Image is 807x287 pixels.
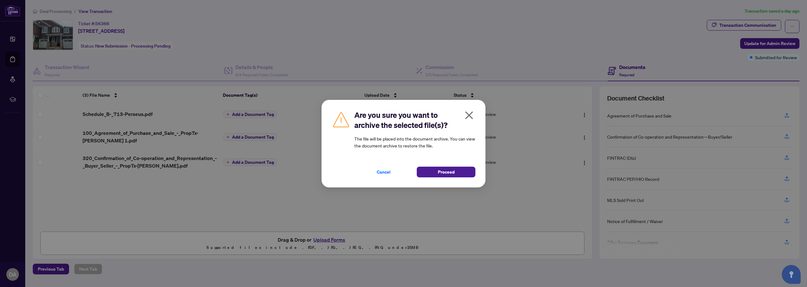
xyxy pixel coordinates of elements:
article: The file will be placed into the document archive. You can view the document archive to restore t... [354,135,475,149]
button: Open asap [782,265,801,284]
button: Cancel [354,167,413,177]
button: Proceed [417,167,475,177]
img: Caution Icon [332,110,351,129]
h2: Are you sure you want to archive the selected file(s)? [354,110,475,130]
span: Cancel [377,167,391,177]
span: Proceed [438,167,455,177]
span: close [464,110,474,120]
